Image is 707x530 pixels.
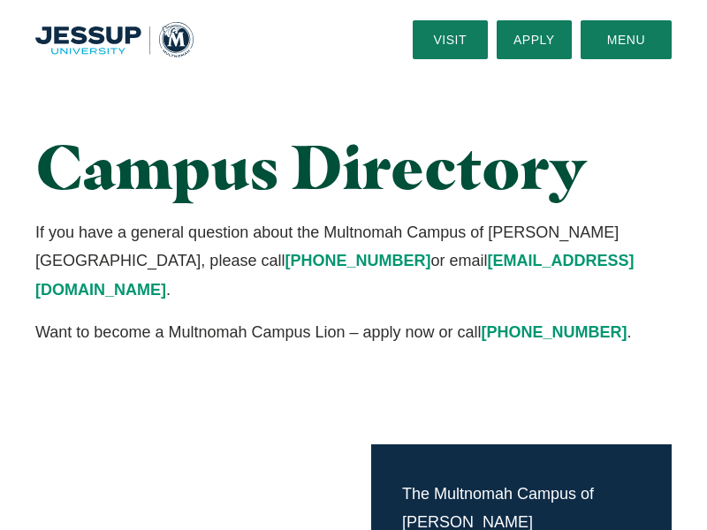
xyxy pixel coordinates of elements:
a: [EMAIL_ADDRESS][DOMAIN_NAME] [35,252,634,298]
a: Apply [497,20,572,59]
h1: Campus Directory [35,132,672,201]
p: If you have a general question about the Multnomah Campus of [PERSON_NAME][GEOGRAPHIC_DATA], plea... [35,218,672,304]
a: Visit [413,20,488,59]
p: Want to become a Multnomah Campus Lion – apply now or call . [35,318,672,346]
a: [PHONE_NUMBER] [285,252,430,269]
img: Multnomah University Logo [35,22,194,57]
a: [PHONE_NUMBER] [482,323,627,341]
a: Home [35,22,194,57]
button: Menu [581,20,672,59]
